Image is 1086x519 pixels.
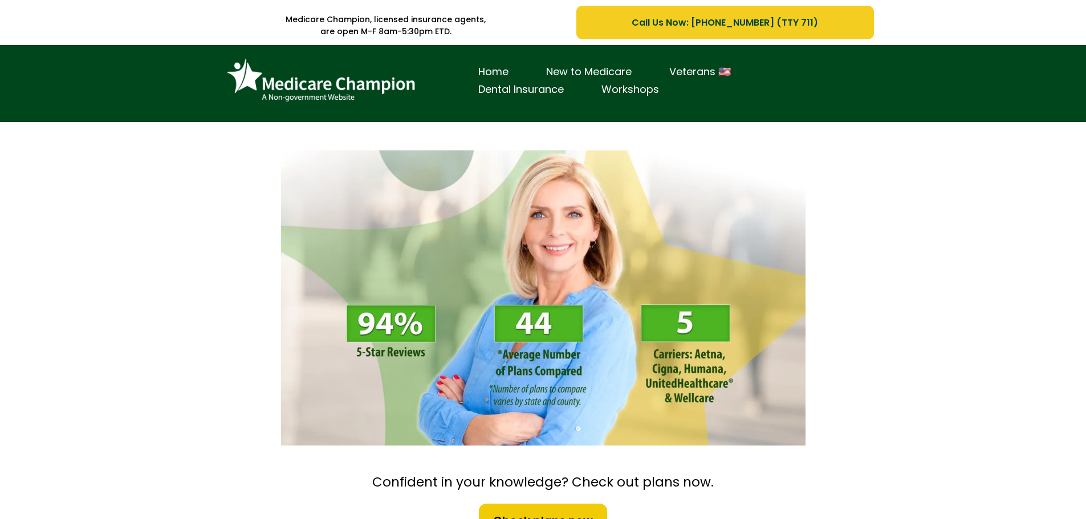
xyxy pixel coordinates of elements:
a: Workshops [583,81,678,99]
a: Dental Insurance [459,81,583,99]
p: Medicare Champion, licensed insurance agents, [213,14,560,26]
a: Call Us Now: 1-833-823-1990 (TTY 711) [576,6,873,39]
img: Brand Logo [221,54,421,108]
a: New to Medicare [527,63,650,81]
h2: Confident in your knowledge? Check out plans now. [275,474,811,491]
p: are open M-F 8am-5:30pm ETD. [213,26,560,38]
span: Call Us Now: [PHONE_NUMBER] (TTY 711) [632,15,818,30]
a: Home [459,63,527,81]
a: Veterans 🇺🇸 [650,63,750,81]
